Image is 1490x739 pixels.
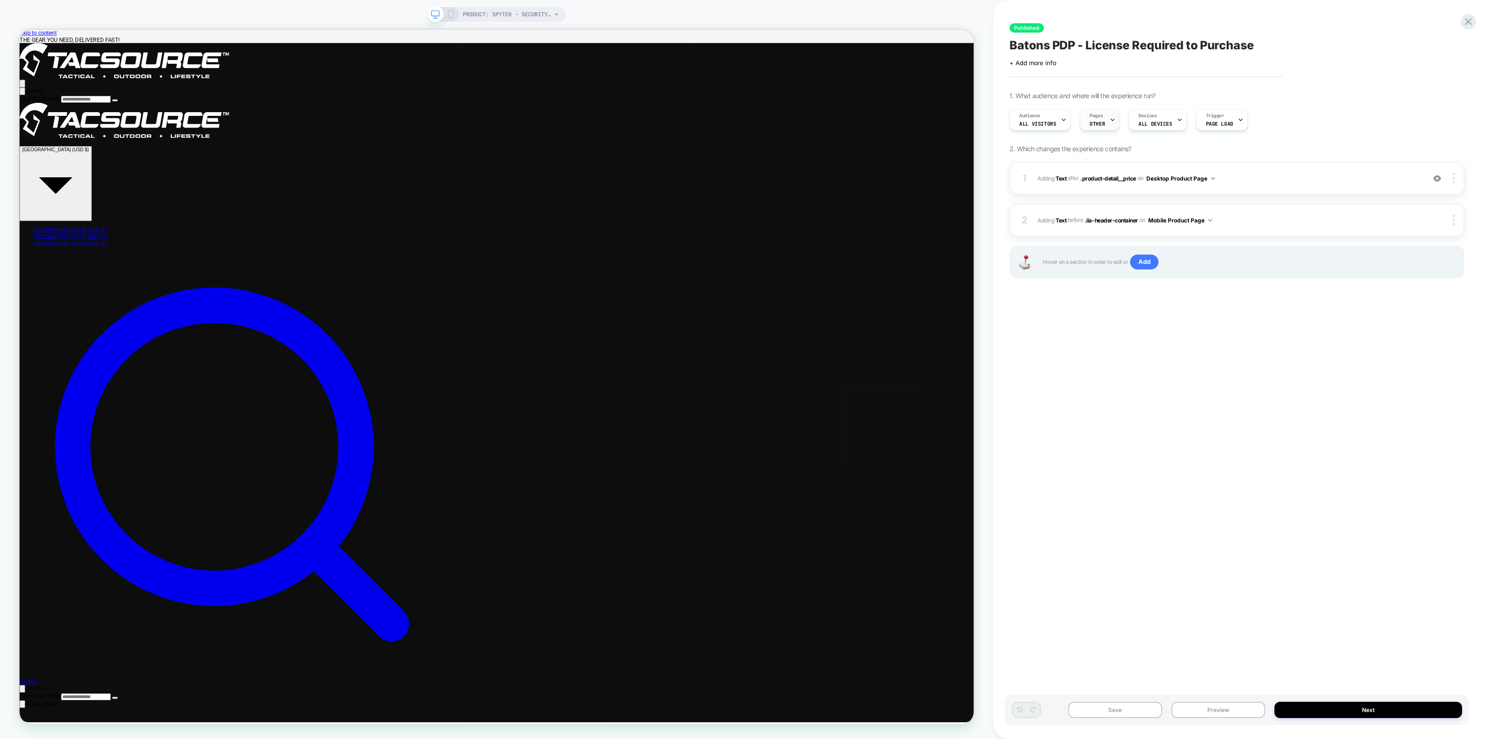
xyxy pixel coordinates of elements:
[19,271,117,280] a: [GEOGRAPHIC_DATA] (NZD $)
[91,271,117,280] span: (NZD $)
[1015,255,1034,269] img: Joystick
[1037,175,1066,181] span: Adding
[19,262,89,271] span: [GEOGRAPHIC_DATA]
[1056,216,1066,223] b: Text
[1206,113,1224,119] span: Trigger
[1130,255,1158,269] span: Add
[1085,216,1138,223] span: .iia-header-container
[1172,702,1265,718] button: Preview
[9,77,32,86] span: Search
[1068,216,1084,223] span: BEFORE
[19,280,89,289] span: [GEOGRAPHIC_DATA]
[1037,216,1066,223] span: Adding
[1019,113,1040,119] span: Audience
[1080,175,1136,181] span: .product-detail__price
[19,262,116,271] a: [GEOGRAPHIC_DATA] (AUD $)
[1043,255,1454,269] span: Hover on a section in order to edit or
[1138,113,1157,119] span: Devices
[1090,121,1105,127] span: OTHER
[1146,173,1215,184] button: Desktop Product Page
[91,262,116,271] span: (AUD $)
[1453,173,1455,183] img: close
[1009,59,1056,67] span: + Add more info
[91,280,116,289] span: (USD $)
[1274,702,1462,718] button: Next
[1009,92,1155,100] span: 1. What audience and where will the experience run?
[463,7,551,22] span: PRODUCT: SpyTek - Security Officer Star Badge with ID Wallet
[1009,38,1254,52] span: Batons PDP - License Required to Purchase
[1211,177,1215,180] img: down arrow
[1139,215,1145,225] span: on
[1068,702,1162,718] button: Save
[1433,175,1441,182] img: crossed eye
[1009,145,1131,153] span: 2. Which changes the experience contains?
[1056,175,1066,181] b: Text
[1208,219,1212,222] img: down arrow
[1138,173,1144,183] span: on
[1068,175,1079,181] span: AFTER
[1090,113,1103,119] span: Pages
[123,93,131,95] button: Search
[19,280,116,289] a: [GEOGRAPHIC_DATA] (USD $)
[1020,212,1029,228] div: 2
[1020,170,1029,187] div: 1
[1019,121,1056,127] span: All Visitors
[1138,121,1172,127] span: ALL DEVICES
[1009,23,1044,33] span: Published
[1453,215,1455,225] img: close
[1206,121,1233,127] span: Page Load
[19,271,89,280] span: [GEOGRAPHIC_DATA]
[1148,215,1212,226] button: Mobile Product Page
